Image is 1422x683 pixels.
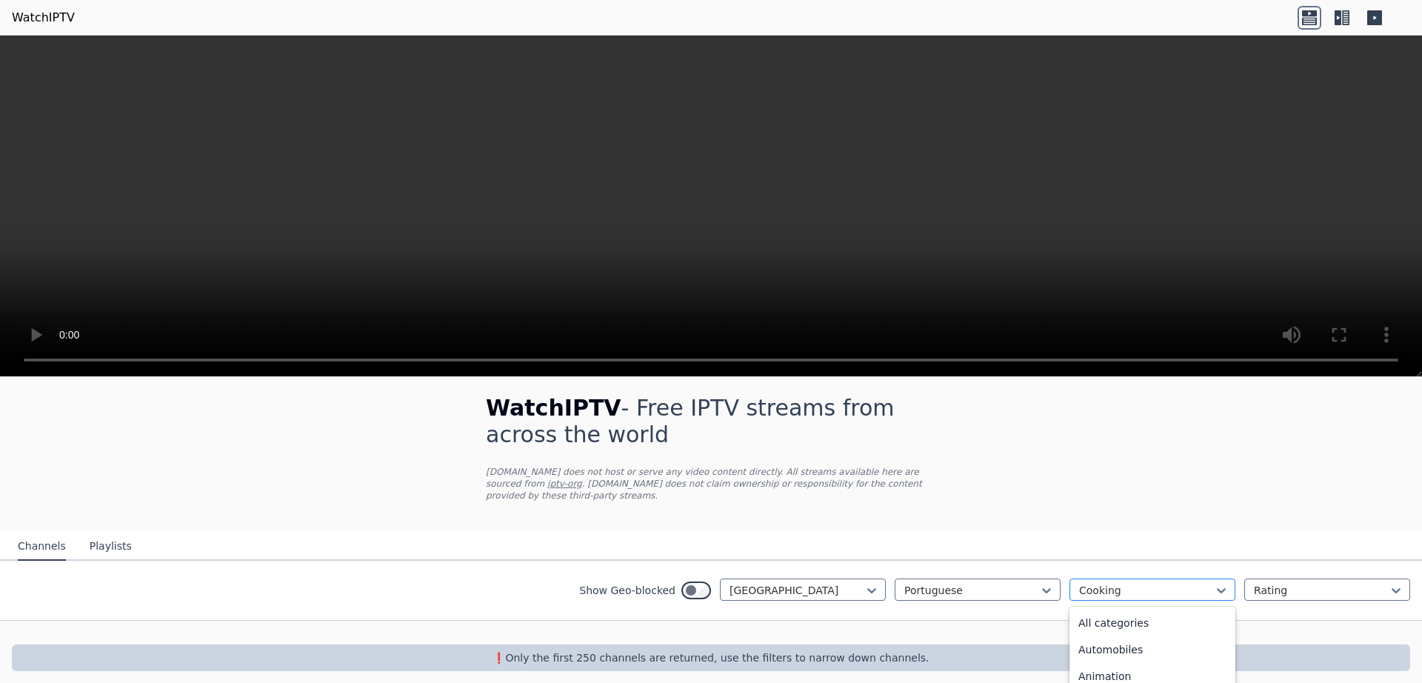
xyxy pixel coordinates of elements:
h1: - Free IPTV streams from across the world [486,395,936,448]
p: [DOMAIN_NAME] does not host or serve any video content directly. All streams available here are s... [486,466,936,502]
button: Playlists [90,533,132,561]
p: ❗️Only the first 250 channels are returned, use the filters to narrow down channels. [18,650,1404,665]
div: Automobiles [1069,636,1235,663]
a: WatchIPTV [12,9,75,27]
span: WatchIPTV [486,395,621,421]
button: Channels [18,533,66,561]
div: All categories [1069,610,1235,636]
a: iptv-org [547,479,582,489]
label: Show Geo-blocked [579,583,675,598]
